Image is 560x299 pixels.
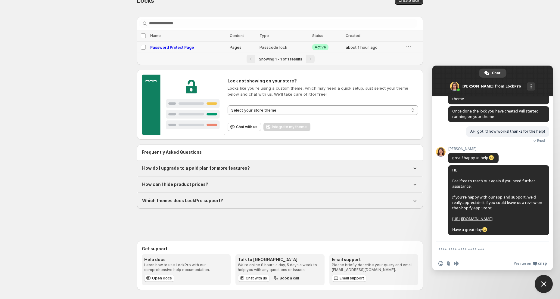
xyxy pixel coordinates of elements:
[246,276,267,281] span: Chat with us
[492,69,500,78] span: Chat
[315,45,326,50] span: Active
[446,261,451,266] span: Send a file
[144,257,228,263] h3: Help docs
[144,275,174,282] a: Open docs
[280,276,299,281] span: Book a call
[448,147,499,151] span: [PERSON_NAME]
[259,57,302,61] span: Showing 1 - 1 of 1 results
[236,125,257,129] span: Chat with us
[142,165,250,171] h1: How do I upgrade to a paid plan for more features?
[142,181,208,187] h1: How can I hide product prices?
[454,261,459,266] span: Audio message
[514,261,547,266] a: We run onCrisp
[537,138,545,143] span: Read
[152,276,172,281] span: Open docs
[238,263,322,272] p: We're online 8 hours a day, 5 days a week to help you with any questions or issues.
[260,33,269,38] span: Type
[142,149,418,155] h2: Frequently Asked Questions
[144,263,228,272] p: Learn how to use LockPro with our comprehensive help documentation.
[452,216,493,221] a: [URL][DOMAIN_NAME]
[344,42,404,53] td: about 1 hour ago
[238,275,269,282] button: Chat with us
[438,261,443,266] span: Insert an emoji
[452,168,542,232] span: Hi, Feel free to reach out again if you need further assistance. If you’re happy with our app and...
[311,92,327,97] strong: for free!
[514,261,531,266] span: We run on
[272,275,301,282] button: Book a call
[258,42,310,53] td: Passcode lock
[150,33,161,38] span: Name
[340,276,364,281] span: Email support
[438,242,535,257] textarea: Compose your message...
[230,33,244,38] span: Content
[332,257,416,263] h3: Email support
[479,69,506,78] a: Chat
[452,109,539,119] span: Once done the lock you have created will started running on your theme
[452,155,494,160] span: great! happy to help
[228,123,261,131] button: Chat with us
[332,263,416,272] p: Please briefly describe your query and email [EMAIL_ADDRESS][DOMAIN_NAME].
[228,78,418,84] h2: Lock not showing on your store?
[312,33,323,38] span: Status
[142,198,223,204] h1: Which themes does LockPro support?
[535,275,553,293] a: Close chat
[142,75,225,135] img: Customer support
[137,53,423,65] nav: Pagination
[228,85,418,97] p: Looks like you're using a custom theme, which may need a quick setup. Just select your theme belo...
[332,275,366,282] a: Email support
[346,33,360,38] span: Created
[142,246,418,252] h2: Get support
[228,42,258,53] td: Pages
[238,257,322,263] h3: Talk to [GEOGRAPHIC_DATA]
[538,261,547,266] span: Crisp
[150,45,194,50] a: Password Protect Page
[470,129,545,134] span: AH! got it! now works! thanks for the help!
